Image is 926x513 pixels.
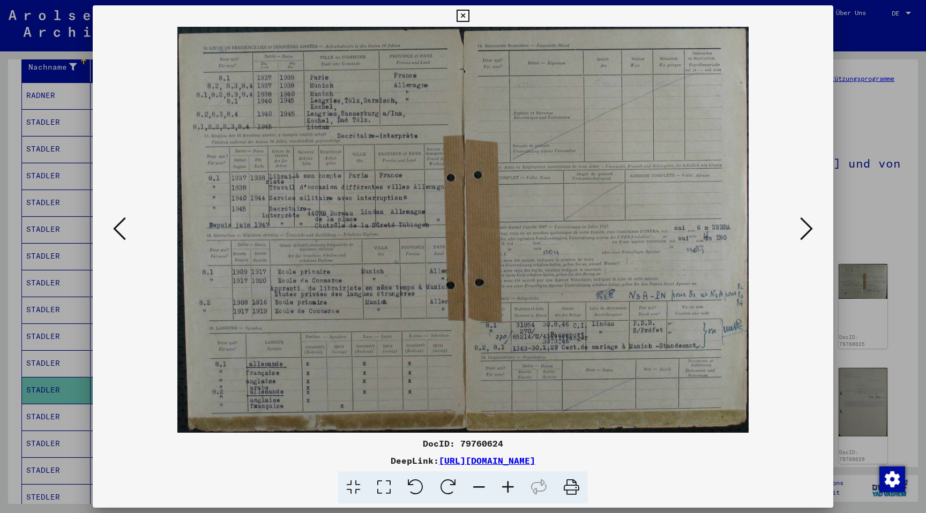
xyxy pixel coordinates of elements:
[879,466,905,492] div: Zustimmung ändern
[93,454,833,467] div: DeepLink:
[439,455,535,466] a: [URL][DOMAIN_NAME]
[879,466,905,492] img: Zustimmung ändern
[129,27,797,433] img: 002.jpg
[93,437,833,450] div: DocID: 79760624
